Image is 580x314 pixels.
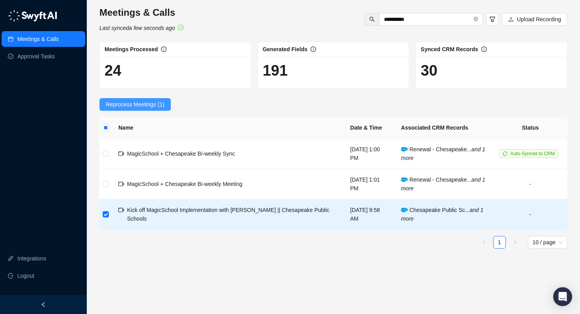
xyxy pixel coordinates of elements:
span: info-circle [311,46,316,52]
h1: 30 [421,61,562,80]
a: Integrations [17,251,46,266]
span: video-camera [118,181,124,187]
td: [DATE] 1:01 PM [344,169,395,199]
td: [DATE] 9:58 AM [344,199,395,230]
span: Auto-Synced to CRM [510,151,555,156]
span: Renewal - Chesapeake... [401,177,485,191]
td: - [493,199,567,230]
span: Upload Recording [517,15,561,24]
span: close-circle [473,17,478,21]
a: Meetings & Calls [17,31,59,47]
span: close-circle [473,16,478,23]
a: Approval Tasks [17,48,55,64]
h1: 191 [263,61,404,80]
span: filter [489,16,496,22]
button: left [477,236,490,249]
span: Logout [17,268,34,284]
span: Renewal - Chesapeake... [401,146,485,161]
th: Status [493,117,567,139]
li: 1 [493,236,506,249]
li: Previous Page [477,236,490,249]
i: and 1 more [401,146,485,161]
span: search [369,17,375,22]
span: MagicSchool + Chesapeake Bi-weekly Sync [127,150,235,157]
span: check-circle [178,25,183,30]
span: Generated Fields [263,46,308,52]
div: Open Intercom Messenger [553,287,572,306]
a: 1 [494,236,505,248]
span: video-camera [118,151,124,156]
span: Meetings Processed [105,46,158,52]
li: Next Page [509,236,522,249]
span: logout [8,273,13,279]
span: info-circle [161,46,167,52]
span: left [481,240,486,245]
th: Name [112,117,344,139]
td: [DATE] 1:00 PM [344,139,395,169]
button: right [509,236,522,249]
span: Synced CRM Records [421,46,478,52]
img: logo-05li4sbe.png [8,10,57,22]
span: 10 / page [533,236,563,248]
h3: Meetings & Calls [99,6,183,19]
span: Kick off MagicSchool Implementation with [PERSON_NAME] || Chesapeake Public Schools [127,207,329,222]
i: Last synced a few seconds ago [99,25,175,31]
span: Chesapeake Public Sc... [401,207,483,222]
span: info-circle [481,46,487,52]
span: right [513,240,518,245]
span: Reprocess Meetings (1) [106,100,165,109]
span: MagicSchool + Chesapeake Bi-weekly Meeting [127,181,242,187]
span: upload [508,17,514,22]
button: Reprocess Meetings (1) [99,98,171,111]
span: video-camera [118,207,124,213]
i: and 1 more [401,207,483,222]
th: Date & Time [344,117,395,139]
h1: 24 [105,61,246,80]
i: and 1 more [401,177,485,191]
th: Associated CRM Records [395,117,493,139]
button: Upload Recording [502,13,567,26]
td: - [493,169,567,199]
span: left [41,302,46,307]
span: sync [503,151,507,156]
div: Page Size [528,236,567,249]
